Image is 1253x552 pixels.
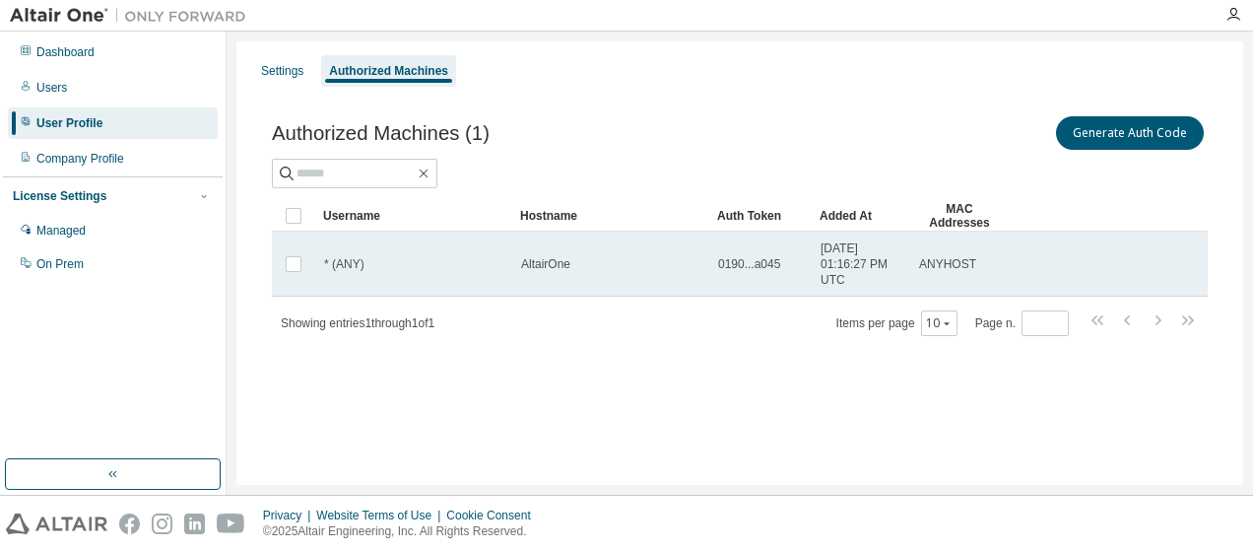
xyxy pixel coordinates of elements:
div: Managed [36,223,86,239]
div: On Prem [36,256,84,272]
span: Authorized Machines (1) [272,122,490,145]
div: Company Profile [36,151,124,167]
span: Showing entries 1 through 1 of 1 [281,316,434,330]
img: Altair One [10,6,256,26]
div: Hostname [520,200,701,232]
img: linkedin.svg [184,514,205,534]
span: ANYHOST [919,256,976,272]
div: Added At [820,200,902,232]
div: Username [323,200,504,232]
span: AltairOne [521,256,570,272]
div: Authorized Machines [329,63,448,79]
img: instagram.svg [152,514,172,534]
span: [DATE] 01:16:27 PM UTC [821,241,901,288]
div: User Profile [36,115,102,131]
span: * (ANY) [324,256,364,272]
div: Privacy [263,508,316,523]
button: 10 [926,315,953,331]
span: Items per page [836,310,957,336]
div: Users [36,80,67,96]
img: facebook.svg [119,514,140,534]
img: altair_logo.svg [6,514,107,534]
div: Website Terms of Use [316,508,446,523]
div: Cookie Consent [446,508,542,523]
div: License Settings [13,188,106,204]
div: MAC Addresses [918,200,1001,232]
div: Auth Token [717,200,804,232]
p: © 2025 Altair Engineering, Inc. All Rights Reserved. [263,523,543,540]
div: Settings [261,63,303,79]
img: youtube.svg [217,514,245,534]
div: Dashboard [36,44,95,60]
span: 0190...a045 [718,256,780,272]
button: Generate Auth Code [1056,116,1204,150]
span: Page n. [975,310,1069,336]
